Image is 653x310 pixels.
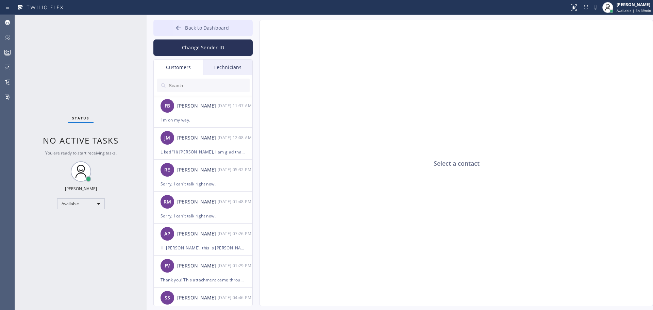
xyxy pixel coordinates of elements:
span: FB [165,102,170,110]
span: JM [164,134,170,142]
span: You are ready to start receiving tasks. [45,150,117,156]
span: SS [165,294,170,302]
button: Mute [591,3,600,12]
div: Sorry, I can't talk right now. [161,180,246,188]
div: [PERSON_NAME] [177,166,218,174]
div: 09/15/2025 9:48 AM [218,198,253,206]
button: Back to Dashboard [153,20,253,36]
div: 09/08/2025 9:46 AM [218,294,253,301]
div: [PERSON_NAME] [617,2,651,7]
div: Sorry, I can't talk right now. [161,212,246,220]
span: Available | 5h 39min [617,8,651,13]
span: Back to Dashboard [185,25,229,31]
div: Available [57,198,105,209]
div: [PERSON_NAME] [177,134,218,142]
div: 09/14/2025 9:26 AM [218,230,253,238]
button: Change Sender ID [153,39,253,56]
div: Liked “Hi [PERSON_NAME], I am glad that the office could help with verifying that your subscripti... [161,148,246,156]
span: FV [165,262,170,270]
div: Thank you! This attachment came through clearly :) [161,276,246,284]
span: AP [164,230,170,238]
div: [PERSON_NAME] [65,186,97,192]
div: 09/15/2025 9:32 AM [218,166,253,174]
div: Customers [154,60,203,75]
span: RE [164,166,170,174]
span: RM [164,198,171,206]
div: [PERSON_NAME] [177,102,218,110]
div: Hi [PERSON_NAME], this is [PERSON_NAME]. i got a message from you about an application that i did... [161,244,246,252]
div: I'm on my way. [161,116,246,124]
div: 09/18/2025 9:37 AM [218,102,253,110]
div: Technicians [203,60,252,75]
input: Search [168,79,250,92]
div: [PERSON_NAME] [177,230,218,238]
div: [PERSON_NAME] [177,262,218,270]
div: 09/11/2025 9:29 AM [218,262,253,270]
div: [PERSON_NAME] [177,198,218,206]
div: [PERSON_NAME] [177,294,218,302]
div: 09/16/2025 9:08 AM [218,134,253,142]
span: No active tasks [43,135,119,146]
span: Status [72,116,89,120]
